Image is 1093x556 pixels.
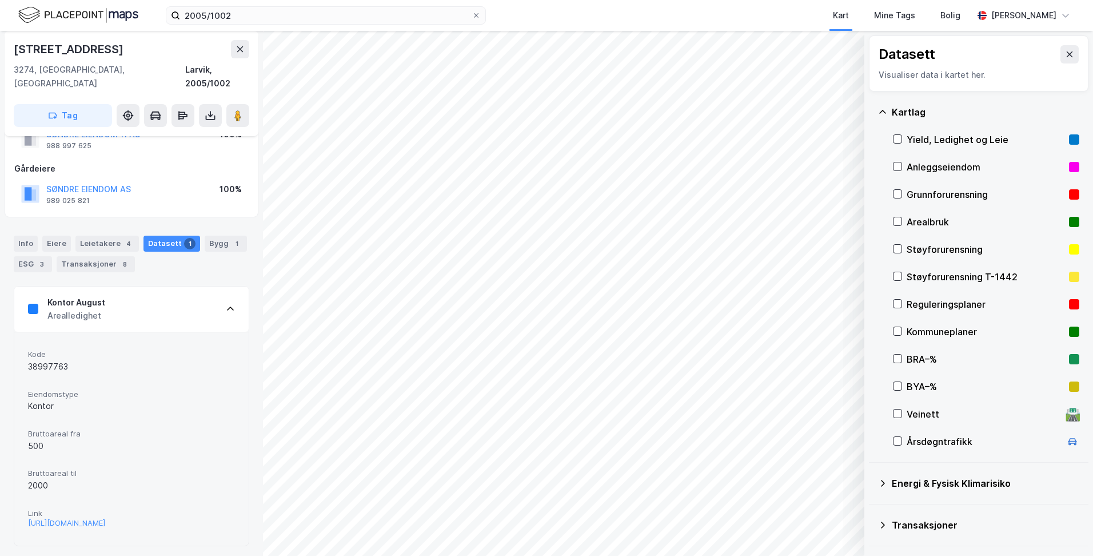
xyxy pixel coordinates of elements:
div: Transaksjoner [57,256,135,272]
div: Kart [833,9,849,22]
div: Kommuneplaner [907,325,1064,339]
iframe: Chat Widget [1036,501,1093,556]
span: Bruttoareal fra [28,429,235,439]
div: Gårdeiere [14,162,249,176]
div: 🛣️ [1065,407,1080,422]
div: 3274, [GEOGRAPHIC_DATA], [GEOGRAPHIC_DATA] [14,63,185,90]
div: Datasett [143,236,200,252]
div: Arealbruk [907,215,1064,229]
div: Larvik, 2005/1002 [185,63,249,90]
div: Leietakere [75,236,139,252]
div: Bolig [940,9,960,22]
div: Transaksjoner [892,518,1079,532]
div: Kartlag [892,105,1079,119]
div: Eiere [42,236,71,252]
div: [STREET_ADDRESS] [14,40,126,58]
span: Bruttoareal til [28,468,235,478]
div: Yield, Ledighet og Leie [907,133,1064,146]
div: 1 [231,238,242,249]
div: 988 997 625 [46,141,91,150]
div: ESG [14,256,52,272]
div: 3 [36,259,47,270]
div: Datasett [879,45,935,63]
div: BYA–% [907,380,1064,394]
div: Kontor [28,399,235,413]
div: Støyforurensning [907,243,1064,256]
div: Energi & Fysisk Klimarisiko [892,476,1079,490]
div: Info [14,236,38,252]
span: Kode [28,350,235,359]
div: Grunnforurensning [907,188,1064,201]
input: Søk på adresse, matrikkel, gårdeiere, leietakere eller personer [180,7,472,24]
button: Tag [14,104,112,127]
div: BRA–% [907,352,1064,366]
div: 989 025 821 [46,196,90,205]
div: 2000 [28,479,235,493]
div: 8 [119,259,130,270]
div: [PERSON_NAME] [991,9,1056,22]
span: Link [28,509,235,518]
span: Eiendomstype [28,390,235,399]
div: Årsdøgntrafikk [907,435,1061,448]
div: Reguleringsplaner [907,297,1064,311]
div: Mine Tags [874,9,915,22]
div: 100% [220,182,242,196]
div: 38997763 [28,360,235,374]
div: 4 [123,238,134,249]
img: logo.f888ab2527a4732fd821a326f86c7f29.svg [18,5,138,25]
div: Kontrollprogram for chat [1036,501,1093,556]
div: 500 [28,439,235,453]
div: Bygg [205,236,247,252]
div: Kontor August [47,296,105,309]
div: Anleggseiendom [907,160,1064,174]
div: Arealledighet [47,309,105,323]
button: [URL][DOMAIN_NAME] [28,518,105,528]
div: Støyforurensning T-1442 [907,270,1064,284]
div: 1 [184,238,196,249]
div: Veinett [907,407,1061,421]
div: Visualiser data i kartet her. [879,68,1079,82]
